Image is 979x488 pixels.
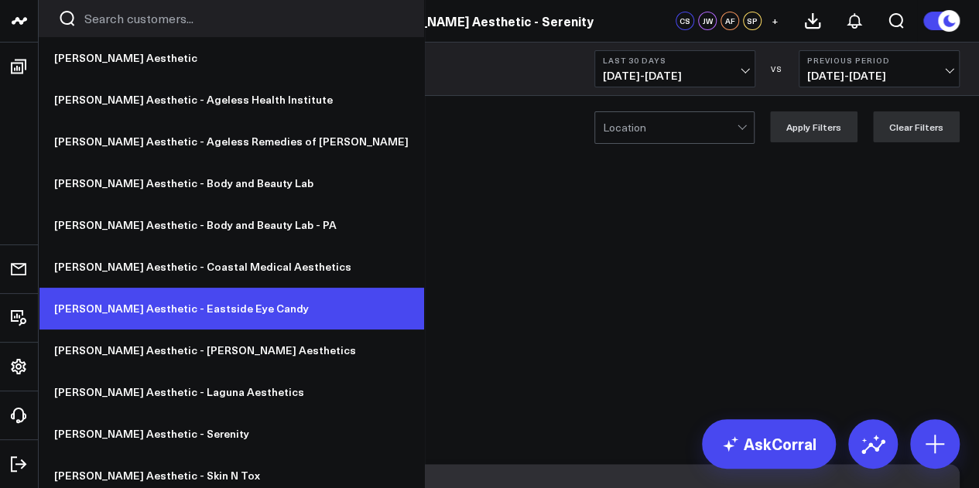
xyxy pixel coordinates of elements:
[721,12,739,30] div: AF
[799,50,960,87] button: Previous Period[DATE]-[DATE]
[366,12,594,29] a: [PERSON_NAME] Aesthetic - Serenity
[743,12,762,30] div: SP
[39,162,424,204] a: [PERSON_NAME] Aesthetic - Body and Beauty Lab
[84,10,405,27] input: Search customers input
[772,15,779,26] span: +
[763,64,791,73] div: VS
[807,56,951,65] b: Previous Period
[39,413,424,455] a: [PERSON_NAME] Aesthetic - Serenity
[39,204,424,246] a: [PERSON_NAME] Aesthetic - Body and Beauty Lab - PA
[873,111,960,142] button: Clear Filters
[603,70,747,82] span: [DATE] - [DATE]
[603,56,747,65] b: Last 30 Days
[39,288,424,329] a: [PERSON_NAME] Aesthetic - Eastside Eye Candy
[39,37,424,79] a: [PERSON_NAME] Aesthetic
[58,9,77,28] button: Search customers button
[39,79,424,121] a: [PERSON_NAME] Aesthetic - Ageless Health Institute
[770,111,857,142] button: Apply Filters
[39,121,424,162] a: [PERSON_NAME] Aesthetic - Ageless Remedies of [PERSON_NAME]
[807,70,951,82] span: [DATE] - [DATE]
[698,12,717,30] div: JW
[702,419,836,469] a: AskCorral
[765,12,784,30] button: +
[594,50,755,87] button: Last 30 Days[DATE]-[DATE]
[39,371,424,413] a: [PERSON_NAME] Aesthetic - Laguna Aesthetics
[39,329,424,371] a: [PERSON_NAME] Aesthetic - [PERSON_NAME] Aesthetics
[676,12,694,30] div: CS
[39,246,424,288] a: [PERSON_NAME] Aesthetic - Coastal Medical Aesthetics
